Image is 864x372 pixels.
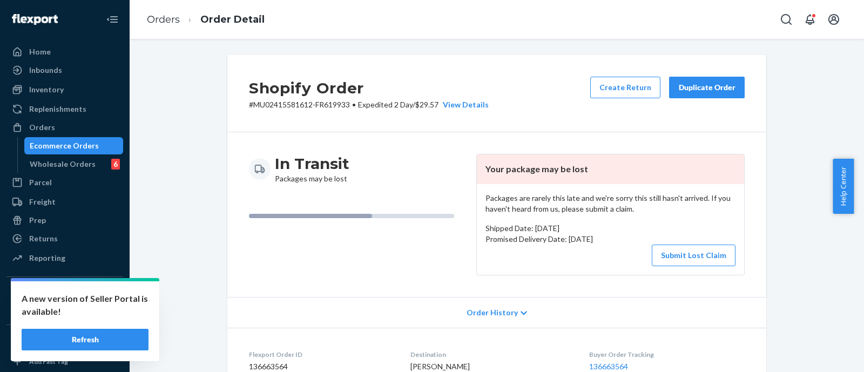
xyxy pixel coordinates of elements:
[29,65,62,76] div: Inbounds
[111,159,120,170] div: 6
[29,177,52,188] div: Parcel
[6,62,123,79] a: Inbounds
[6,334,123,351] button: Fast Tags
[275,154,349,173] h3: In Transit
[22,292,148,318] p: A new version of Seller Portal is available!
[147,13,180,25] a: Orders
[249,77,489,99] h2: Shopify Order
[6,43,123,60] a: Home
[6,286,123,303] button: Integrations
[485,223,735,234] p: Shipped Date: [DATE]
[29,233,58,244] div: Returns
[410,350,571,359] dt: Destination
[29,215,46,226] div: Prep
[29,357,68,366] div: Add Fast Tag
[6,230,123,247] a: Returns
[138,4,273,36] ol: breadcrumbs
[477,154,744,184] header: Your package may be lost
[29,104,86,114] div: Replenishments
[29,122,55,133] div: Orders
[6,212,123,229] a: Prep
[6,174,123,191] a: Parcel
[352,100,356,109] span: •
[30,140,99,151] div: Ecommerce Orders
[102,9,123,30] button: Close Navigation
[589,350,745,359] dt: Buyer Order Tracking
[249,350,393,359] dt: Flexport Order ID
[669,77,745,98] button: Duplicate Order
[249,99,489,110] p: # MU02415581612-FR619933 / $29.57
[200,13,265,25] a: Order Detail
[485,193,735,214] p: Packages are rarely this late and we're sorry this still hasn't arrived. If you haven't heard fro...
[29,46,51,57] div: Home
[29,197,56,207] div: Freight
[358,100,413,109] span: Expedited 2 Day
[438,99,489,110] button: View Details
[485,234,735,245] p: Promised Delivery Date: [DATE]
[823,9,845,30] button: Open account menu
[275,154,349,184] div: Packages may be lost
[590,77,660,98] button: Create Return
[24,137,124,154] a: Ecommerce Orders
[6,193,123,211] a: Freight
[30,159,96,170] div: Wholesale Orders
[467,307,518,318] span: Order History
[6,355,123,368] a: Add Fast Tag
[775,9,797,30] button: Open Search Box
[6,81,123,98] a: Inventory
[6,307,123,320] a: Add Integration
[12,14,58,25] img: Flexport logo
[22,329,148,350] button: Refresh
[6,100,123,118] a: Replenishments
[589,362,628,371] a: 136663564
[29,253,65,263] div: Reporting
[6,249,123,267] a: Reporting
[833,159,854,214] button: Help Center
[799,9,821,30] button: Open notifications
[29,84,64,95] div: Inventory
[795,340,853,367] iframe: Opens a widget where you can chat to one of our agents
[249,361,393,372] dd: 136663564
[6,119,123,136] a: Orders
[678,82,735,93] div: Duplicate Order
[24,155,124,173] a: Wholesale Orders6
[652,245,735,266] button: Submit Lost Claim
